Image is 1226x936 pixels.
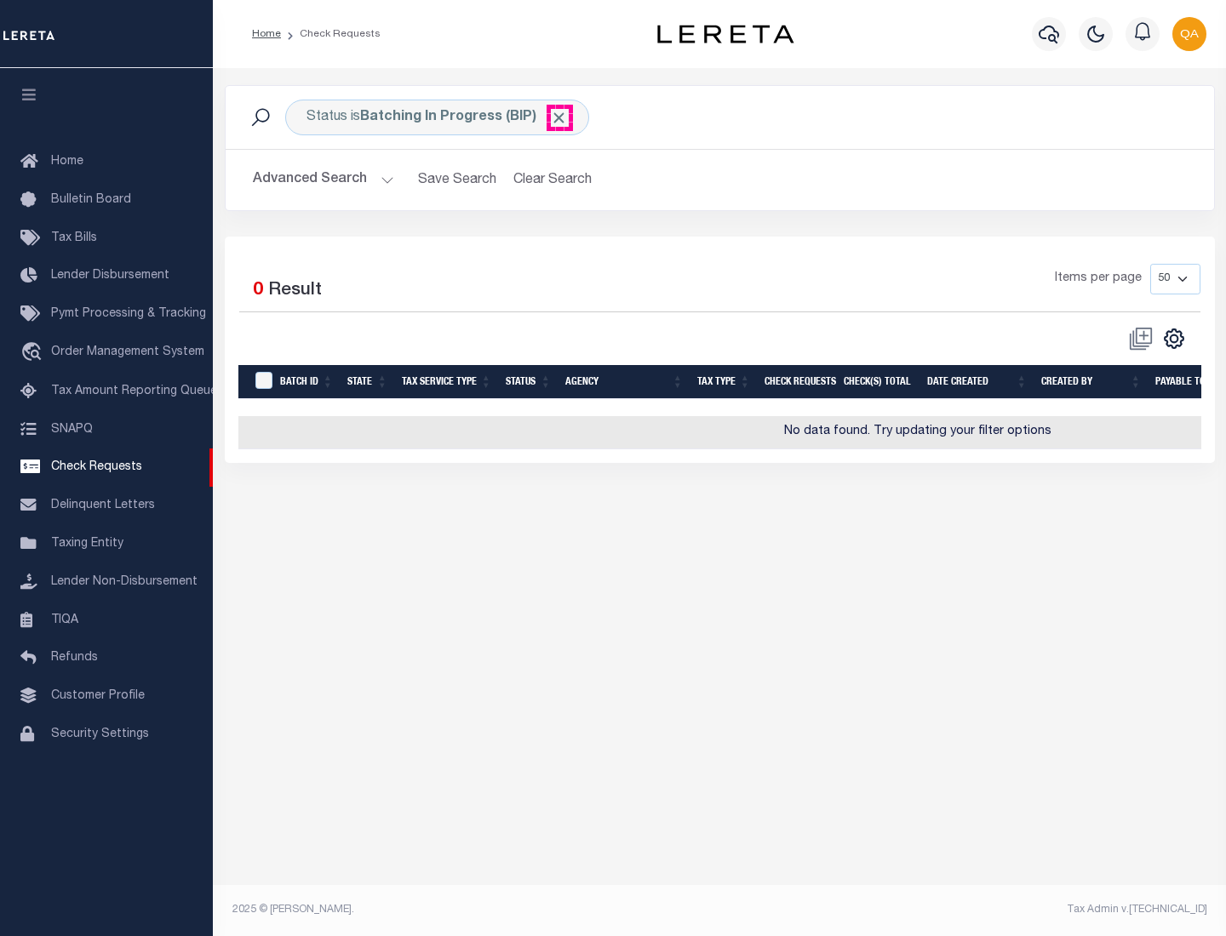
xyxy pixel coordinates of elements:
[837,365,920,400] th: Check(s) Total
[51,614,78,625] span: TIQA
[281,26,381,42] li: Check Requests
[51,308,206,320] span: Pymt Processing & Tracking
[507,163,599,197] button: Clear Search
[253,163,394,197] button: Advanced Search
[1034,365,1149,400] th: Created By: activate to sort column ascending
[252,29,281,39] a: Home
[285,100,589,135] div: Status is
[341,365,395,400] th: State: activate to sort column ascending
[657,25,793,43] img: logo-dark.svg
[690,365,758,400] th: Tax Type: activate to sort column ascending
[408,163,507,197] button: Save Search
[550,109,568,127] span: Click to Remove
[220,902,720,917] div: 2025 © [PERSON_NAME].
[51,576,198,588] span: Lender Non-Disbursement
[360,111,568,124] b: Batching In Progress (BIP)
[51,461,142,473] span: Check Requests
[51,538,123,550] span: Taxing Entity
[732,902,1207,917] div: Tax Admin v.[TECHNICAL_ID]
[51,423,93,435] span: SNAPQ
[51,652,98,664] span: Refunds
[1172,17,1206,51] img: svg+xml;base64,PHN2ZyB4bWxucz0iaHR0cDovL3d3dy53My5vcmcvMjAwMC9zdmciIHBvaW50ZXItZXZlbnRzPSJub25lIi...
[499,365,559,400] th: Status: activate to sort column ascending
[559,365,690,400] th: Agency: activate to sort column ascending
[51,232,97,244] span: Tax Bills
[268,277,322,305] label: Result
[395,365,499,400] th: Tax Service Type: activate to sort column ascending
[273,365,341,400] th: Batch Id: activate to sort column ascending
[1055,270,1142,288] span: Items per page
[51,270,169,282] span: Lender Disbursement
[51,728,149,740] span: Security Settings
[920,365,1034,400] th: Date Created: activate to sort column ascending
[20,342,48,364] i: travel_explore
[51,194,131,206] span: Bulletin Board
[51,499,155,511] span: Delinquent Letters
[51,346,204,358] span: Order Management System
[758,365,837,400] th: Check Requests
[51,385,217,397] span: Tax Amount Reporting Queue
[51,156,83,168] span: Home
[253,282,263,300] span: 0
[51,690,145,702] span: Customer Profile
